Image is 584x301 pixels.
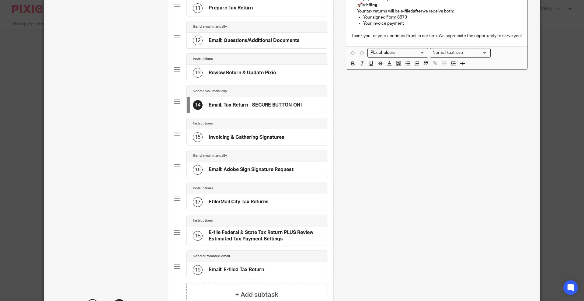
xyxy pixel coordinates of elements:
[209,5,253,11] h4: Prepare Tax Return
[235,290,278,299] h4: + Add subtask
[193,153,227,158] h4: Send email manually
[209,134,284,141] h4: Invoicing & Gathering Signatures
[209,229,321,243] h4: E-file Federal & State Tax Return PLUS Review Estimated Tax Payment Settings
[209,102,302,108] h4: Email: Tax Return - SECURE BUTTON ON!
[431,50,464,56] span: Normal text size
[367,48,428,58] div: Search for option
[193,3,203,13] div: 11
[193,57,213,61] h4: Instructions
[209,166,294,173] h4: Email: Adobe Sign Signature Request
[193,254,230,259] h4: Send automated email
[209,267,264,273] h4: Email: E-filed Tax Return
[357,2,523,14] p: 🚀 Your tax returns will be e-filed we receive both:
[430,48,491,58] div: Text styles
[367,48,428,58] div: Placeholders
[193,89,227,94] h4: Send email manually
[193,100,203,110] div: 14
[368,50,425,56] input: Search for option
[209,70,276,76] h4: Review Return & Update Pixie
[430,48,491,58] div: Search for option
[193,165,203,175] div: 16
[413,9,422,13] strong: after
[363,20,523,26] p: Your invoice payment
[193,24,227,29] h4: Send email manually
[193,68,203,78] div: 13
[465,50,487,56] input: Search for option
[193,197,203,207] div: 17
[351,33,523,39] p: Thank you for your continued trust in our firm. We appreciate the opportunity to serve you!
[209,37,300,44] h4: Email: Questions/Additional Documents
[362,3,377,7] strong: E-Filing
[193,231,203,241] div: 18
[193,265,203,275] div: 19
[193,36,203,45] div: 12
[363,14,523,20] p: Your signed Form 8879
[193,132,203,142] div: 15
[193,121,213,126] h4: Instructions
[193,218,213,223] h4: Instructions
[193,186,213,191] h4: Instructions
[209,199,269,205] h4: Efile/Mail City Tax Returns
